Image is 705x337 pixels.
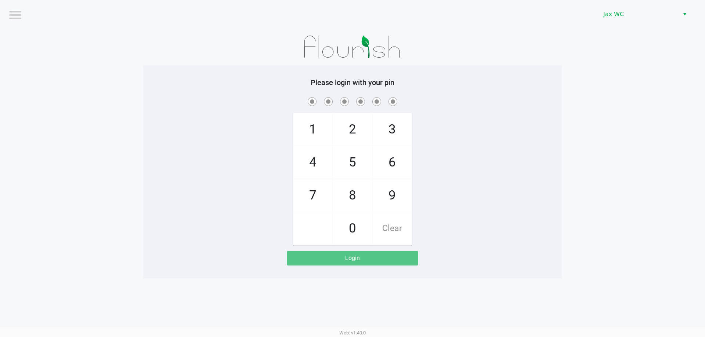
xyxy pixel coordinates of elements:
[293,113,332,146] span: 1
[149,78,556,87] h5: Please login with your pin
[333,212,372,245] span: 0
[373,113,412,146] span: 3
[333,113,372,146] span: 2
[333,179,372,212] span: 8
[679,8,690,21] button: Select
[293,179,332,212] span: 7
[373,179,412,212] span: 9
[603,10,675,19] span: Jax WC
[339,330,366,336] span: Web: v1.40.0
[373,146,412,179] span: 6
[333,146,372,179] span: 5
[293,146,332,179] span: 4
[373,212,412,245] span: Clear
